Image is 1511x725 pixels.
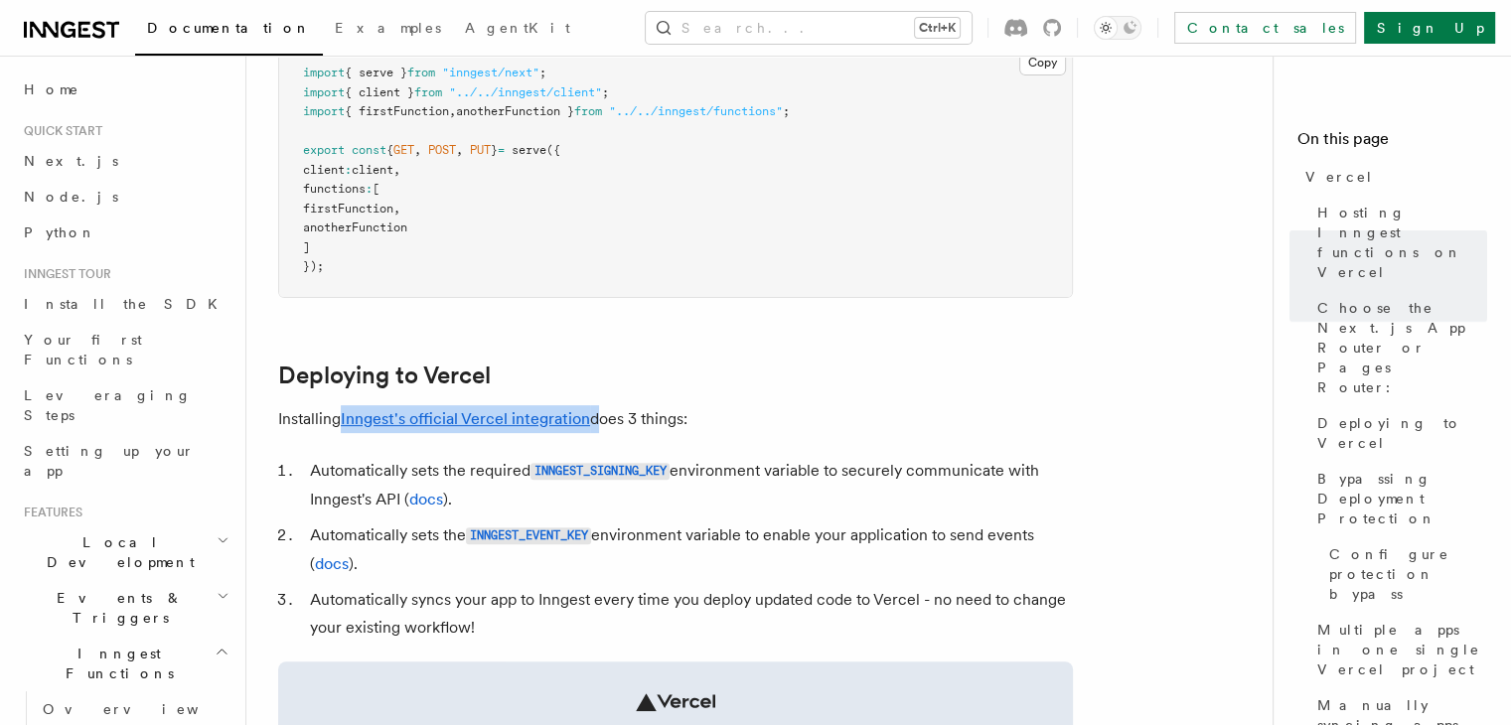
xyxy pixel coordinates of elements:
[303,240,310,254] span: ]
[546,143,560,157] span: ({
[1297,127,1487,159] h4: On this page
[466,527,591,544] code: INNGEST_EVENT_KEY
[602,85,609,99] span: ;
[1094,16,1141,40] button: Toggle dark mode
[303,259,324,273] span: });
[24,79,79,99] span: Home
[1297,159,1487,195] a: Vercel
[345,66,407,79] span: { serve }
[1174,12,1356,44] a: Contact sales
[352,143,386,157] span: const
[1317,298,1487,397] span: Choose the Next.js App Router or Pages Router:
[24,224,96,240] span: Python
[304,457,1073,513] li: Automatically sets the required environment variable to securely communicate with Inngest's API ( ).
[16,580,233,636] button: Events & Triggers
[442,66,539,79] span: "inngest/next"
[303,104,345,118] span: import
[304,586,1073,642] li: Automatically syncs your app to Inngest every time you deploy updated code to Vercel - no need to...
[303,143,345,157] span: export
[16,636,233,691] button: Inngest Functions
[393,163,400,177] span: ,
[1309,405,1487,461] a: Deploying to Vercel
[24,296,229,312] span: Install the SDK
[16,322,233,377] a: Your first Functions
[1317,413,1487,453] span: Deploying to Vercel
[456,143,463,157] span: ,
[1309,195,1487,290] a: Hosting Inngest functions on Vercel
[16,72,233,107] a: Home
[16,266,111,282] span: Inngest tour
[407,66,435,79] span: from
[16,377,233,433] a: Leveraging Steps
[16,286,233,322] a: Install the SDK
[646,12,972,44] button: Search...Ctrl+K
[303,182,366,196] span: functions
[303,163,345,177] span: client
[303,66,345,79] span: import
[24,189,118,205] span: Node.js
[609,104,783,118] span: "../../inngest/functions"
[1317,620,1487,679] span: Multiple apps in one single Vercel project
[24,153,118,169] span: Next.js
[24,387,192,423] span: Leveraging Steps
[303,202,393,216] span: firstFunction
[16,143,233,179] a: Next.js
[491,143,498,157] span: }
[335,20,441,36] span: Examples
[1305,167,1374,187] span: Vercel
[783,104,790,118] span: ;
[366,182,373,196] span: :
[393,143,414,157] span: GET
[1309,290,1487,405] a: Choose the Next.js App Router or Pages Router:
[16,505,82,520] span: Features
[456,104,574,118] span: anotherFunction }
[24,443,195,479] span: Setting up your app
[16,179,233,215] a: Node.js
[345,85,414,99] span: { client }
[428,143,456,157] span: POST
[530,461,670,480] a: INNGEST_SIGNING_KEY
[1321,536,1487,612] a: Configure protection bypass
[386,143,393,157] span: {
[1019,50,1066,75] button: Copy
[453,6,582,54] a: AgentKit
[409,490,443,508] a: docs
[373,182,379,196] span: [
[147,20,311,36] span: Documentation
[16,123,102,139] span: Quick start
[414,85,442,99] span: from
[530,463,670,480] code: INNGEST_SIGNING_KEY
[352,163,393,177] span: client
[303,85,345,99] span: import
[304,521,1073,578] li: Automatically sets the environment variable to enable your application to send events ( ).
[1317,203,1487,282] span: Hosting Inngest functions on Vercel
[278,362,491,389] a: Deploying to Vercel
[1309,461,1487,536] a: Bypassing Deployment Protection
[16,644,215,683] span: Inngest Functions
[135,6,323,56] a: Documentation
[466,525,591,544] a: INNGEST_EVENT_KEY
[465,20,570,36] span: AgentKit
[1317,469,1487,528] span: Bypassing Deployment Protection
[345,163,352,177] span: :
[539,66,546,79] span: ;
[498,143,505,157] span: =
[574,104,602,118] span: from
[449,85,602,99] span: "../../inngest/client"
[414,143,421,157] span: ,
[323,6,453,54] a: Examples
[16,588,217,628] span: Events & Triggers
[1364,12,1495,44] a: Sign Up
[449,104,456,118] span: ,
[393,202,400,216] span: ,
[345,104,449,118] span: { firstFunction
[303,220,407,234] span: anotherFunction
[1309,612,1487,687] a: Multiple apps in one single Vercel project
[278,405,1073,433] p: Installing does 3 things:
[43,701,247,717] span: Overview
[512,143,546,157] span: serve
[16,524,233,580] button: Local Development
[315,554,349,573] a: docs
[16,532,217,572] span: Local Development
[470,143,491,157] span: PUT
